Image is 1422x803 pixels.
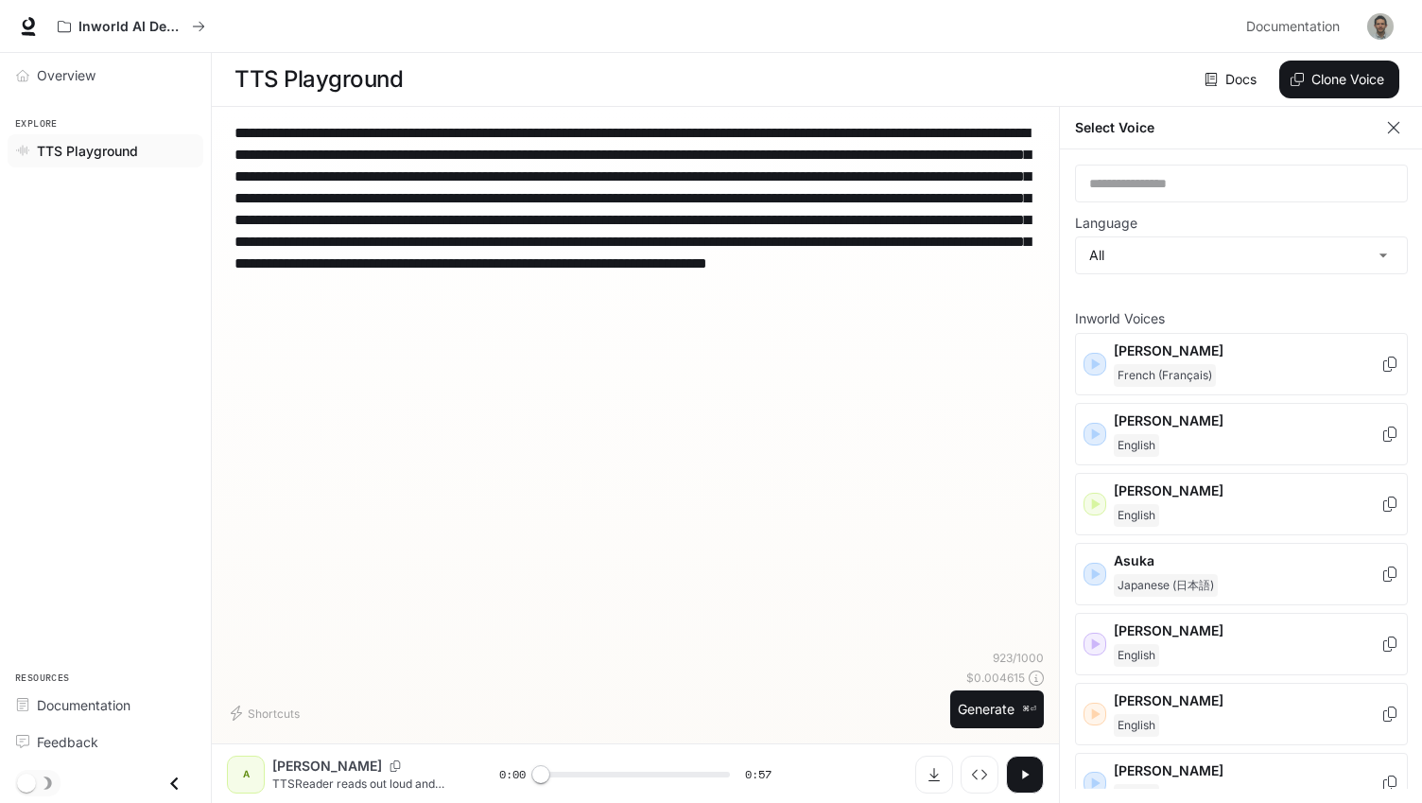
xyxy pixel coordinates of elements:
button: Copy Voice ID [1380,637,1399,652]
h1: TTS Playground [234,61,403,98]
button: Copy Voice ID [1380,567,1399,582]
p: 923 / 1000 [993,650,1044,666]
a: Feedback [8,725,203,759]
span: Feedback [37,732,98,752]
p: Inworld Voices [1075,312,1408,325]
p: $ 0.004615 [966,670,1025,686]
button: Download audio [915,756,953,794]
button: Copy Voice ID [1380,776,1399,791]
span: 0:57 [745,765,772,784]
span: Documentation [1246,15,1340,39]
span: English [1114,504,1159,527]
span: English [1114,644,1159,667]
p: [PERSON_NAME] [272,757,382,776]
a: Docs [1201,61,1264,98]
span: Documentation [37,695,130,715]
p: [PERSON_NAME] [1114,761,1380,780]
button: Copy Voice ID [1380,427,1399,442]
button: Inspect [961,756,998,794]
span: French (Français) [1114,364,1216,387]
a: Documentation [8,689,203,722]
span: TTS Playground [37,141,138,161]
button: Clone Voice [1279,61,1399,98]
p: [PERSON_NAME] [1114,481,1380,500]
span: Japanese (日本語) [1114,574,1218,597]
button: Close drawer [153,764,196,803]
button: All workspaces [49,8,214,45]
button: Copy Voice ID [1380,497,1399,512]
span: Overview [37,65,95,85]
a: Documentation [1239,8,1354,45]
a: TTS Playground [8,134,203,167]
span: Dark mode toggle [17,772,36,793]
p: Inworld AI Demos [78,19,184,35]
button: Generate⌘⏎ [950,690,1044,729]
div: A [231,759,261,790]
p: Asuka [1114,551,1380,570]
span: 0:00 [499,765,526,784]
p: Language [1075,217,1137,230]
button: Copy Voice ID [382,760,408,772]
p: TTSReader reads out loud and generates speech from texts, webpages, documents & ebooks with expre... [272,776,454,792]
p: [PERSON_NAME] [1114,411,1380,430]
button: User avatar [1361,8,1399,45]
button: Shortcuts [227,698,307,728]
button: Copy Voice ID [1380,357,1399,372]
a: Overview [8,59,203,92]
img: User avatar [1367,13,1394,40]
p: ⌘⏎ [1022,704,1036,715]
span: English [1114,714,1159,737]
p: [PERSON_NAME] [1114,621,1380,640]
p: [PERSON_NAME] [1114,691,1380,710]
div: All [1076,237,1407,273]
span: English [1114,434,1159,457]
p: [PERSON_NAME] [1114,341,1380,360]
button: Copy Voice ID [1380,707,1399,722]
